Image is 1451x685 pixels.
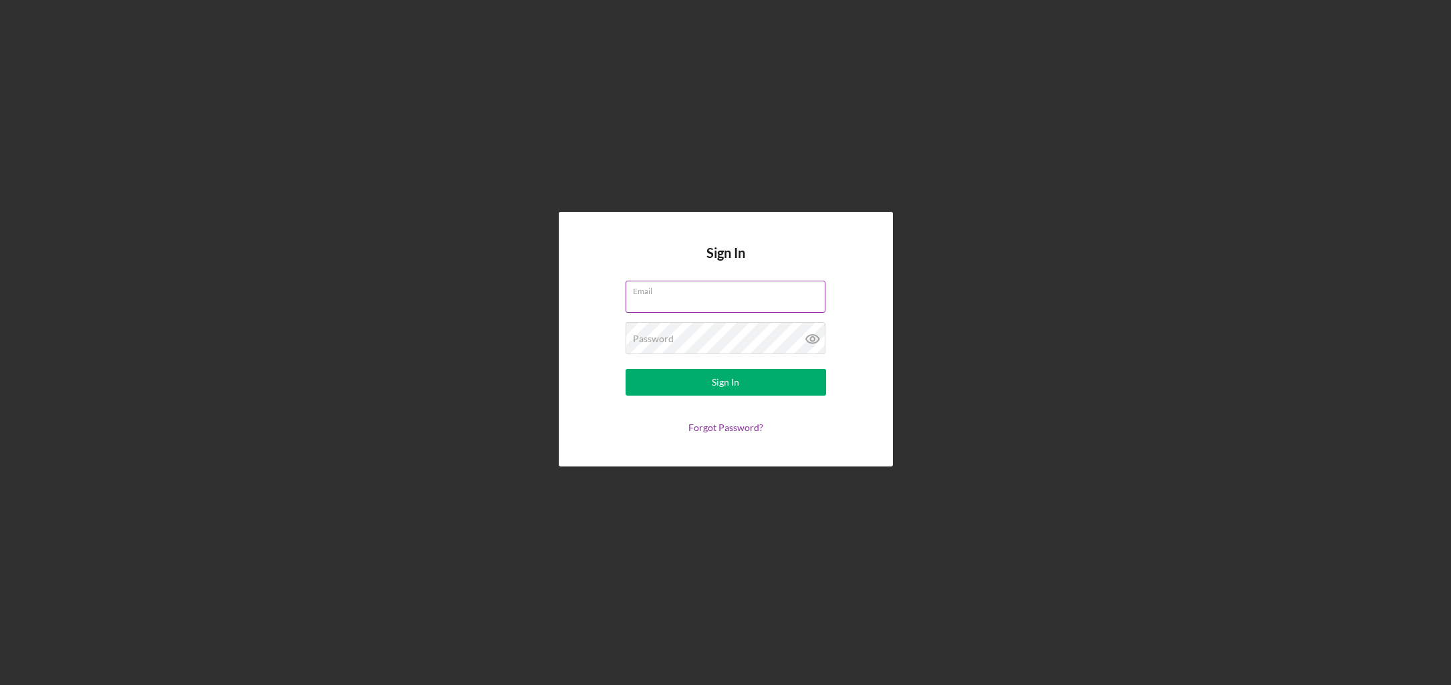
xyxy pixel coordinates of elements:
a: Forgot Password? [688,422,763,433]
label: Email [633,281,825,296]
label: Password [633,333,674,344]
div: Sign In [712,369,739,396]
button: Sign In [626,369,826,396]
h4: Sign In [706,245,745,281]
